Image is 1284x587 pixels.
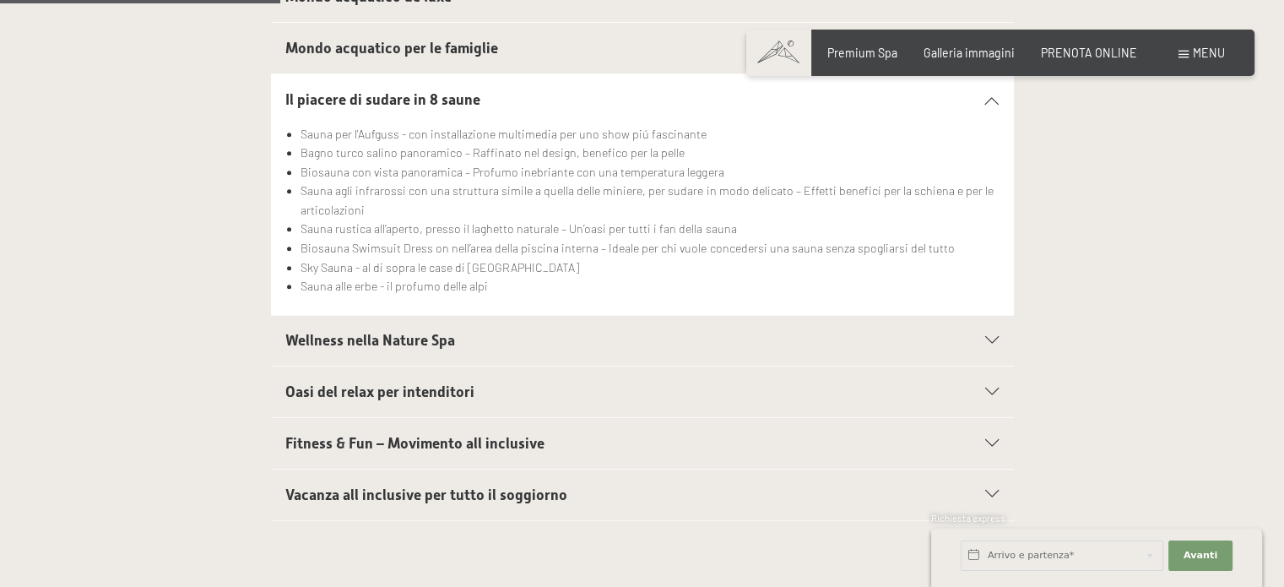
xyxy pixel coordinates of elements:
[1193,46,1225,60] span: Menu
[301,182,999,220] li: Sauna agli infrarossi con una struttura simile a quella delle miniere, per sudare in modo delicat...
[301,125,999,144] li: Sauna per l'Aufguss - con installazione multimedia per uno show piú fascinante
[285,486,567,503] span: Vacanza all inclusive per tutto il soggiorno
[285,332,455,349] span: Wellness nella Nature Spa
[1041,46,1137,60] a: PRENOTA ONLINE
[301,277,999,296] li: Sauna alle erbe - il profumo delle alpi
[301,144,999,163] li: Bagno turco salino panoramico – Raffinato nel design, benefico per la pelle
[1168,541,1233,571] button: Avanti
[1184,549,1217,563] span: Avanti
[301,220,999,239] li: Sauna rustica all’aperto, presso il laghetto naturale – Un’oasi per tutti i fan della sauna
[931,513,1005,524] span: Richiesta express
[285,40,498,57] span: Mondo acquatico per le famiglie
[301,258,999,278] li: Sky Sauna - al di sopra le case di [GEOGRAPHIC_DATA]
[285,435,544,452] span: Fitness & Fun – Movimento all inclusive
[285,91,480,108] span: Il piacere di sudare in 8 saune
[285,383,474,400] span: Oasi del relax per intenditori
[924,46,1015,60] a: Galleria immagini
[301,163,999,182] li: Biosauna con vista panoramica – Profumo inebriante con una temperatura leggera
[827,46,897,60] a: Premium Spa
[301,239,999,258] li: Biosauna Swimsuit Dress on nell’area della piscina interna – Ideale per chi vuole concedersi una ...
